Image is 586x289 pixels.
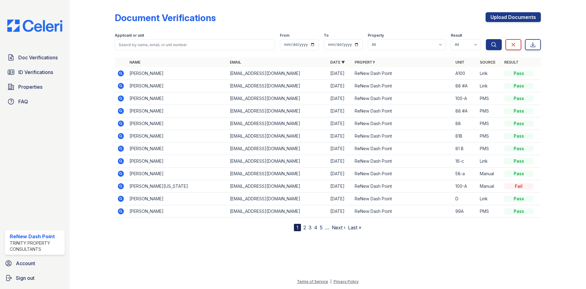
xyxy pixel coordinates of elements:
span: Properties [18,83,42,91]
a: Unit [455,60,465,65]
td: ReNew Dash Point [352,105,453,117]
div: Document Verifications [115,12,216,23]
td: [DATE] [328,130,352,143]
a: 5 [320,224,323,231]
td: ReNew Dash Point [352,193,453,205]
td: ReNew Dash Point [352,155,453,168]
div: Pass [504,146,534,152]
td: D [453,193,477,205]
div: Pass [504,196,534,202]
td: [DATE] [328,193,352,205]
td: [EMAIL_ADDRESS][DOMAIN_NAME] [227,117,328,130]
div: Pass [504,133,534,139]
a: Email [230,60,241,65]
td: [EMAIL_ADDRESS][DOMAIN_NAME] [227,105,328,117]
td: ReNew Dash Point [352,92,453,105]
a: FAQ [5,95,65,108]
div: ReNew Dash Point [10,233,62,240]
label: Result [451,33,462,38]
td: Link [477,193,502,205]
td: ReNew Dash Point [352,180,453,193]
td: 58-a [453,168,477,180]
td: 99A [453,205,477,218]
td: [DATE] [328,67,352,80]
td: ReNew Dash Point [352,67,453,80]
a: Date ▼ [330,60,345,65]
label: Property [368,33,384,38]
td: ReNew Dash Point [352,80,453,92]
span: Account [16,260,35,267]
span: Sign out [16,274,34,282]
td: [PERSON_NAME] [127,143,227,155]
td: Manual [477,180,502,193]
td: [DATE] [328,205,352,218]
td: [PERSON_NAME] [127,80,227,92]
a: 2 [303,224,306,231]
td: [PERSON_NAME] [127,130,227,143]
a: Privacy Policy [334,279,359,284]
div: Pass [504,95,534,102]
td: PMS [477,205,502,218]
td: ReNew Dash Point [352,143,453,155]
td: 88 [453,117,477,130]
td: [DATE] [328,180,352,193]
td: A100 [453,67,477,80]
a: Result [504,60,519,65]
div: Pass [504,83,534,89]
a: Account [2,257,67,269]
span: Doc Verifications [18,54,58,61]
div: Pass [504,120,534,127]
td: [EMAIL_ADDRESS][DOMAIN_NAME] [227,155,328,168]
a: Name [129,60,140,65]
td: 81 B [453,143,477,155]
td: [DATE] [328,143,352,155]
a: Upload Documents [486,12,541,22]
div: 1 [294,224,301,231]
td: [EMAIL_ADDRESS][DOMAIN_NAME] [227,205,328,218]
td: ReNew Dash Point [352,117,453,130]
div: Pass [504,171,534,177]
td: 100-A [453,92,477,105]
label: To [324,33,329,38]
td: [EMAIL_ADDRESS][DOMAIN_NAME] [227,168,328,180]
div: Pass [504,70,534,76]
a: Properties [5,81,65,93]
a: 3 [309,224,312,231]
label: From [280,33,289,38]
span: ID Verifications [18,69,53,76]
td: PMS [477,105,502,117]
td: [PERSON_NAME] [127,117,227,130]
td: [DATE] [328,92,352,105]
a: ID Verifications [5,66,65,78]
a: Property [355,60,375,65]
label: Applicant or unit [115,33,144,38]
td: [PERSON_NAME] [127,155,227,168]
td: PMS [477,117,502,130]
td: [DATE] [328,168,352,180]
div: | [330,279,331,284]
td: [PERSON_NAME] [127,105,227,117]
a: Sign out [2,272,67,284]
td: [DATE] [328,117,352,130]
span: … [325,224,329,231]
div: Pass [504,108,534,114]
td: 100-A [453,180,477,193]
div: Trinity Property Consultants [10,240,62,252]
td: [DATE] [328,105,352,117]
td: [EMAIL_ADDRESS][DOMAIN_NAME] [227,130,328,143]
a: Doc Verifications [5,51,65,64]
img: CE_Logo_Blue-a8612792a0a2168367f1c8372b55b34899dd931a85d93a1a3d3e32e68fde9ad4.png [2,20,67,32]
td: [PERSON_NAME] [127,193,227,205]
td: PMS [477,130,502,143]
td: [EMAIL_ADDRESS][DOMAIN_NAME] [227,143,328,155]
a: Terms of Service [297,279,328,284]
td: PMS [477,143,502,155]
td: ReNew Dash Point [352,205,453,218]
td: ReNew Dash Point [352,130,453,143]
td: [PERSON_NAME] [127,92,227,105]
td: [PERSON_NAME] [127,205,227,218]
td: Link [477,155,502,168]
span: FAQ [18,98,28,105]
td: 88 #A [453,80,477,92]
